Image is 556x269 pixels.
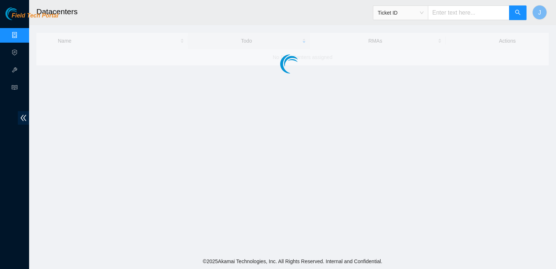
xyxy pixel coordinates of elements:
[378,7,424,18] span: Ticket ID
[428,5,509,20] input: Enter text here...
[5,7,37,20] img: Akamai Technologies
[18,111,29,125] span: double-left
[29,254,556,269] footer: © 2025 Akamai Technologies, Inc. All Rights Reserved. Internal and Confidential.
[12,81,17,96] span: read
[12,12,58,19] span: Field Tech Portal
[538,8,541,17] span: J
[5,13,58,23] a: Akamai TechnologiesField Tech Portal
[532,5,547,20] button: J
[509,5,527,20] button: search
[515,9,521,16] span: search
